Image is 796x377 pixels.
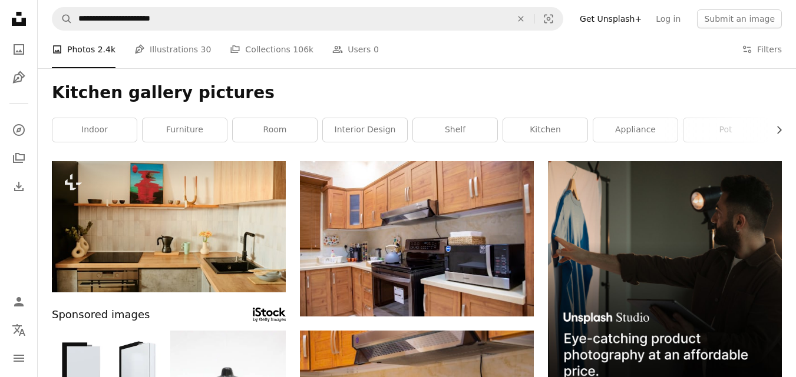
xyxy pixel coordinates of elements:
[300,233,534,244] a: white microwave oven on brown wooden kitchen cabinet
[7,290,31,313] a: Log in / Sign up
[300,161,534,316] img: white microwave oven on brown wooden kitchen cabinet
[143,118,227,142] a: furniture
[7,118,31,142] a: Explore
[201,43,212,56] span: 30
[7,38,31,61] a: Photos
[7,146,31,170] a: Collections
[52,306,150,323] span: Sponsored images
[413,118,497,142] a: shelf
[134,31,211,68] a: Illustrations 30
[742,31,782,68] button: Filters
[697,9,782,28] button: Submit an image
[534,8,563,30] button: Visual search
[52,8,72,30] button: Search Unsplash
[52,161,286,292] img: A stylish modern kitchen with wooden accents.
[649,9,688,28] a: Log in
[52,7,563,31] form: Find visuals sitewide
[7,346,31,370] button: Menu
[233,118,317,142] a: room
[52,221,286,232] a: A stylish modern kitchen with wooden accents.
[230,31,313,68] a: Collections 106k
[7,66,31,89] a: Illustrations
[683,118,768,142] a: pot
[52,82,782,104] h1: Kitchen gallery pictures
[503,118,587,142] a: kitchen
[7,318,31,342] button: Language
[293,43,313,56] span: 106k
[768,118,782,142] button: scroll list to the right
[332,31,379,68] a: Users 0
[323,118,407,142] a: interior design
[7,175,31,198] a: Download History
[374,43,379,56] span: 0
[52,118,137,142] a: indoor
[508,8,534,30] button: Clear
[593,118,678,142] a: appliance
[573,9,649,28] a: Get Unsplash+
